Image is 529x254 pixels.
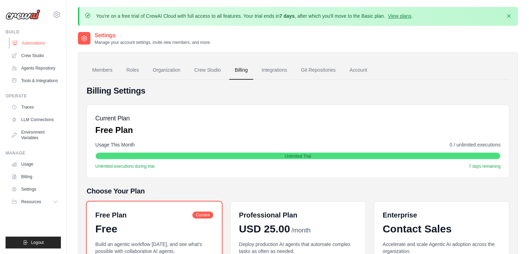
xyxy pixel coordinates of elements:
[344,61,373,80] a: Account
[8,127,61,143] a: Environment Variables
[450,141,500,148] span: 0 / unlimited executions
[95,40,211,45] p: Manage your account settings, invite new members, and more.
[8,102,61,113] a: Traces
[189,61,226,80] a: Crew Studio
[8,171,61,182] a: Billing
[6,29,61,35] div: Build
[8,50,61,61] a: Crew Studio
[95,31,211,40] h2: Settings
[8,63,61,74] a: Agents Repository
[295,61,341,80] a: Git Repositories
[279,13,295,19] strong: 7 days
[121,61,144,80] a: Roles
[8,184,61,195] a: Settings
[8,75,61,86] a: Tools & Integrations
[31,240,44,245] span: Logout
[95,210,127,220] h6: Free Plan
[8,114,61,125] a: LLM Connections
[87,61,118,80] a: Members
[284,153,311,159] span: Unlimited Trial
[192,212,213,219] span: Current
[87,85,509,96] h4: Billing Settings
[6,9,40,20] img: Logo
[96,13,413,19] p: You're on a free trial of CrewAI Cloud with full access to all features. Your trial ends in , aft...
[256,61,292,80] a: Integrations
[239,210,297,220] h6: Professional Plan
[388,13,411,19] a: View plans
[229,61,253,80] a: Billing
[6,150,61,156] div: Manage
[239,223,290,235] span: USD 25.00
[95,223,213,235] div: Free
[6,237,61,248] button: Logout
[147,61,186,80] a: Organization
[95,113,133,123] h5: Current Plan
[6,93,61,99] div: Operate
[95,125,133,136] p: Free Plan
[9,38,62,49] a: Automations
[291,226,311,235] span: /month
[383,223,500,235] div: Contact Sales
[8,196,61,207] button: Resources
[87,186,509,196] h5: Choose Your Plan
[383,210,500,220] h6: Enterprise
[8,159,61,170] a: Usage
[95,164,154,169] span: Unlimited executions during trial
[469,164,500,169] span: 7 days remaining
[95,141,135,148] span: Usage This Month
[21,199,41,205] span: Resources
